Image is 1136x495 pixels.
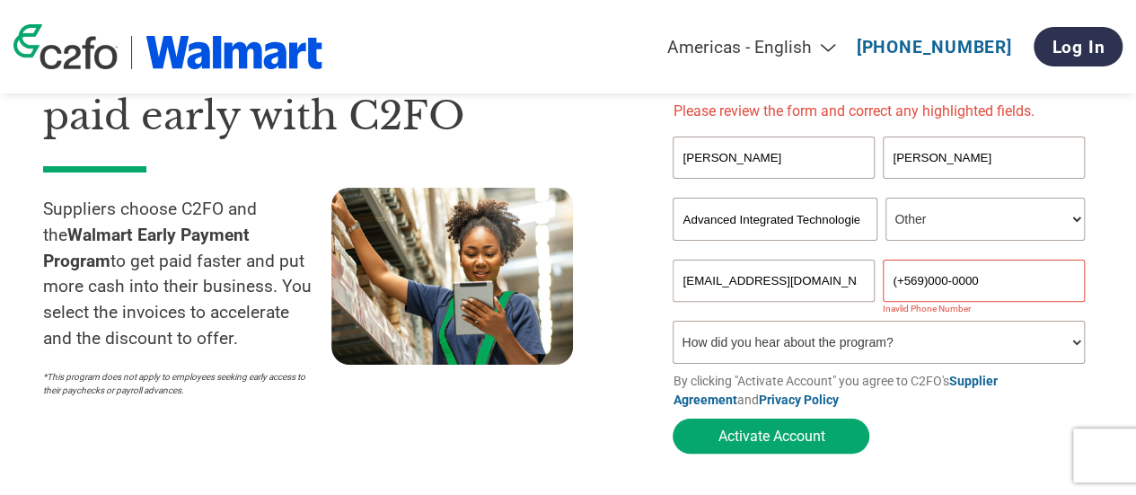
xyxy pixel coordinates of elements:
[883,260,1084,302] input: Phone*
[673,260,874,302] input: Invalid Email format
[43,197,331,352] p: Suppliers choose C2FO and the to get paid faster and put more cash into their business. You selec...
[673,198,876,241] input: Your company name*
[758,393,838,407] a: Privacy Policy
[43,370,313,397] p: *This program does not apply to employees seeking early access to their paychecks or payroll adva...
[883,304,1084,314] div: Inavlid Phone Number
[885,198,1084,241] select: Title/Role
[673,243,1084,252] div: Invalid company name or company name is too long
[331,188,573,365] img: supply chain worker
[883,181,1084,190] div: Invalid last name or last name is too long
[673,304,874,314] div: Inavlid Email Address
[1034,27,1123,66] a: Log In
[673,181,874,190] div: Invalid first name or first name is too long
[145,36,322,69] img: Walmart
[43,225,250,271] strong: Walmart Early Payment Program
[13,24,118,69] img: c2fo logo
[883,137,1084,179] input: Last Name*
[673,101,1093,122] p: Please review the form and correct any highlighted fields.
[673,137,874,179] input: First Name*
[673,372,1093,410] p: By clicking "Activate Account" you agree to C2FO's and
[673,419,869,454] button: Activate Account
[857,37,1012,57] a: [PHONE_NUMBER]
